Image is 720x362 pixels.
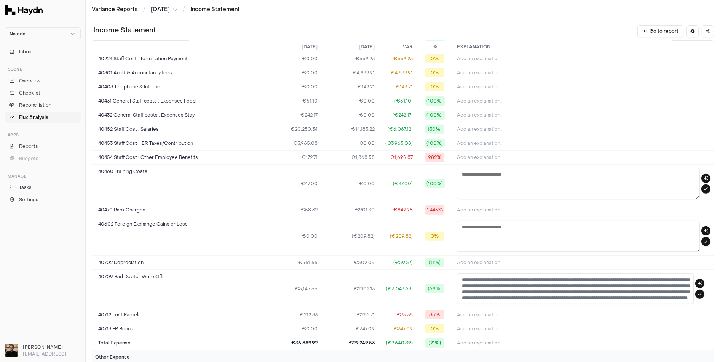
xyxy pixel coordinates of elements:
span: Add an explanation... [457,98,504,104]
span: Total Expense [98,340,131,346]
span: Budgets [19,155,38,162]
td: €47.00 [263,165,321,203]
td: €0.00 [321,108,378,122]
span: Add an explanation... [457,207,504,213]
td: (€59.57) [378,256,416,270]
a: Overview [5,75,81,86]
button: Add an explanation... [457,96,710,106]
td: €4,839.91 [321,66,378,80]
button: Add an explanation... [457,138,710,149]
span: Add an explanation... [457,154,504,160]
td: €901.30 [321,203,378,217]
td: €0.00 [321,165,378,203]
span: Add an explanation... [457,312,504,318]
span: 40602 Foreign Exchange Gains or Loss [98,221,188,227]
span: Tasks [19,184,32,191]
span: (59%) [425,284,444,293]
span: 40432 General Staff costs : Expenses Stay [98,112,195,118]
span: / [142,5,147,13]
span: 40713 FP Bonus [98,326,133,332]
div: Close [5,63,81,75]
p: [EMAIL_ADDRESS] [23,351,81,357]
button: Add an explanation... [457,205,710,215]
span: (30%) [425,125,444,134]
td: €29,249.53 [321,336,378,350]
span: 0% [425,82,444,91]
span: (100%) [425,179,445,188]
td: (€51.10) [378,94,416,108]
div: Other Expense [95,354,130,360]
span: Add an explanation... [457,140,504,146]
span: (100%) [425,96,445,106]
nav: breadcrumb [92,6,240,13]
span: Nivoda [10,31,26,37]
span: Checklist [19,90,40,96]
td: €669.23 [321,52,378,66]
td: €0.00 [321,94,378,108]
span: 982% [425,153,444,162]
button: Add an explanation... [457,124,710,135]
td: €347.09 [321,322,378,336]
td: €285.71 [321,308,378,322]
a: Reports [5,141,81,152]
span: (21%) [425,338,444,348]
td: €669.23 [378,52,416,66]
span: 40403 Telephone & Internet [98,84,162,90]
td: €502.09 [321,256,378,270]
span: 40431 General Staff costs : Expenses Food [98,98,196,104]
td: €20,250.34 [263,122,321,136]
td: €73.38 [378,308,416,322]
button: Add an explanation... [457,309,710,320]
span: 40453 Staff Cost - ER Taxes/Contribution [98,140,193,146]
td: (€3,043.53) [378,270,416,308]
td: €1,695.87 [378,151,416,165]
td: €149.21 [378,80,416,94]
td: €36,889.92 [263,336,321,350]
th: [DATE] [321,41,378,53]
td: €4,839.91 [378,66,416,80]
td: (€209.82) [321,217,378,256]
th: [DATE] [263,41,321,53]
span: Add an explanation... [457,84,504,90]
div: Manage [5,170,81,182]
a: Flux Analysis [5,112,81,123]
td: (€7,640.39) [378,336,416,350]
button: Go to report [637,25,683,37]
a: Reconciliation [5,100,81,111]
td: €0.00 [263,66,321,80]
img: Ole Heine [5,344,18,357]
span: [DATE] [151,6,170,13]
td: (€47.00) [378,165,416,203]
button: Inbox [5,46,81,57]
span: Add an explanation... [457,56,504,62]
td: €2,102.13 [321,270,378,308]
span: / [181,5,187,13]
button: Add an explanation... [457,82,710,92]
span: 35% [425,310,444,319]
button: Nivoda [5,27,81,40]
span: Flux Analysis [19,114,48,121]
span: 40712 Lost Parcels [98,312,141,318]
button: [DATE] [151,6,177,13]
th: Var [378,41,416,53]
td: €14,183.22 [321,122,378,136]
span: Add an explanation... [457,259,504,266]
span: (100%) [425,111,445,120]
span: 40709 Bad Debtor Write Offs [98,274,165,280]
td: €0.00 [263,217,321,256]
td: €1,868.58 [321,151,378,165]
span: 40301 Audit & Accountancy fees [98,70,172,76]
td: (€242.17) [378,108,416,122]
td: €842.98 [378,203,416,217]
span: Overview [19,77,40,84]
span: (11%) [425,258,444,267]
td: €0.00 [321,136,378,151]
span: Add an explanation... [457,70,504,76]
a: Variance Reports [92,6,138,13]
span: (100%) [425,139,445,148]
span: Add an explanation... [457,340,504,346]
button: Add an explanation... [457,53,710,64]
td: (€209.82) [378,217,416,256]
td: €58.32 [263,203,321,217]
